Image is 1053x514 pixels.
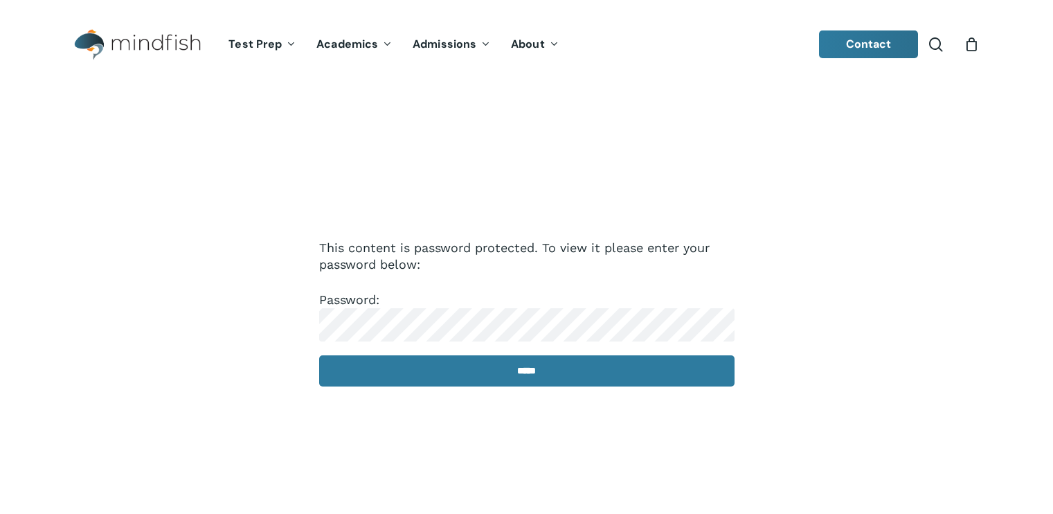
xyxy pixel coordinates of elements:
[316,37,378,51] span: Academics
[402,39,501,51] a: Admissions
[319,292,735,331] label: Password:
[55,19,998,71] header: Main Menu
[306,39,402,51] a: Academics
[964,37,979,52] a: Cart
[511,37,545,51] span: About
[501,39,569,51] a: About
[819,30,919,58] a: Contact
[228,37,282,51] span: Test Prep
[218,39,306,51] a: Test Prep
[218,19,568,71] nav: Main Menu
[846,37,892,51] span: Contact
[319,308,735,342] input: Password:
[319,240,735,292] p: This content is password protected. To view it please enter your password below:
[413,37,476,51] span: Admissions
